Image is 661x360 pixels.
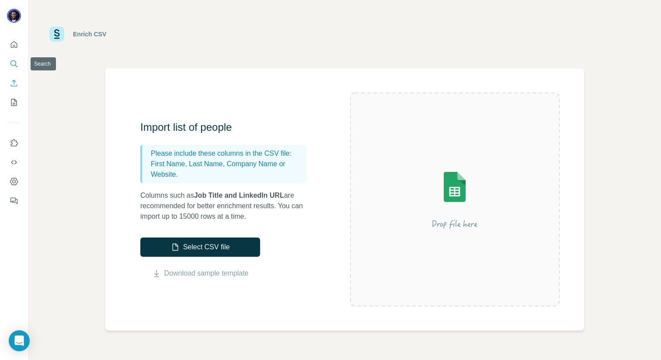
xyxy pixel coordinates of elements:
[7,174,21,189] button: Dashboard
[376,147,533,252] img: Surfe Illustration - Drop file here or select below
[49,27,64,42] img: Surfe Logo
[194,192,284,199] span: Job Title and LinkedIn URL
[151,148,303,159] p: Please include these columns in the CSV file:
[140,190,315,222] p: Columns such as are recommended for better enrichment results. You can import up to 15000 rows at...
[164,268,249,279] a: Download sample template
[73,30,106,38] div: Enrich CSV
[7,94,21,110] button: My lists
[151,159,303,180] p: First Name, Last Name, Company Name or Website.
[140,238,260,257] button: Select CSV file
[7,37,21,52] button: Quick start
[7,154,21,170] button: Use Surfe API
[9,330,30,351] div: Open Intercom Messenger
[7,9,21,23] img: Avatar
[7,75,21,91] button: Enrich CSV
[140,120,315,134] h3: Import list of people
[7,135,21,151] button: Use Surfe on LinkedIn
[7,193,21,209] button: Feedback
[140,268,260,279] button: Download sample template
[7,56,21,72] button: Search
